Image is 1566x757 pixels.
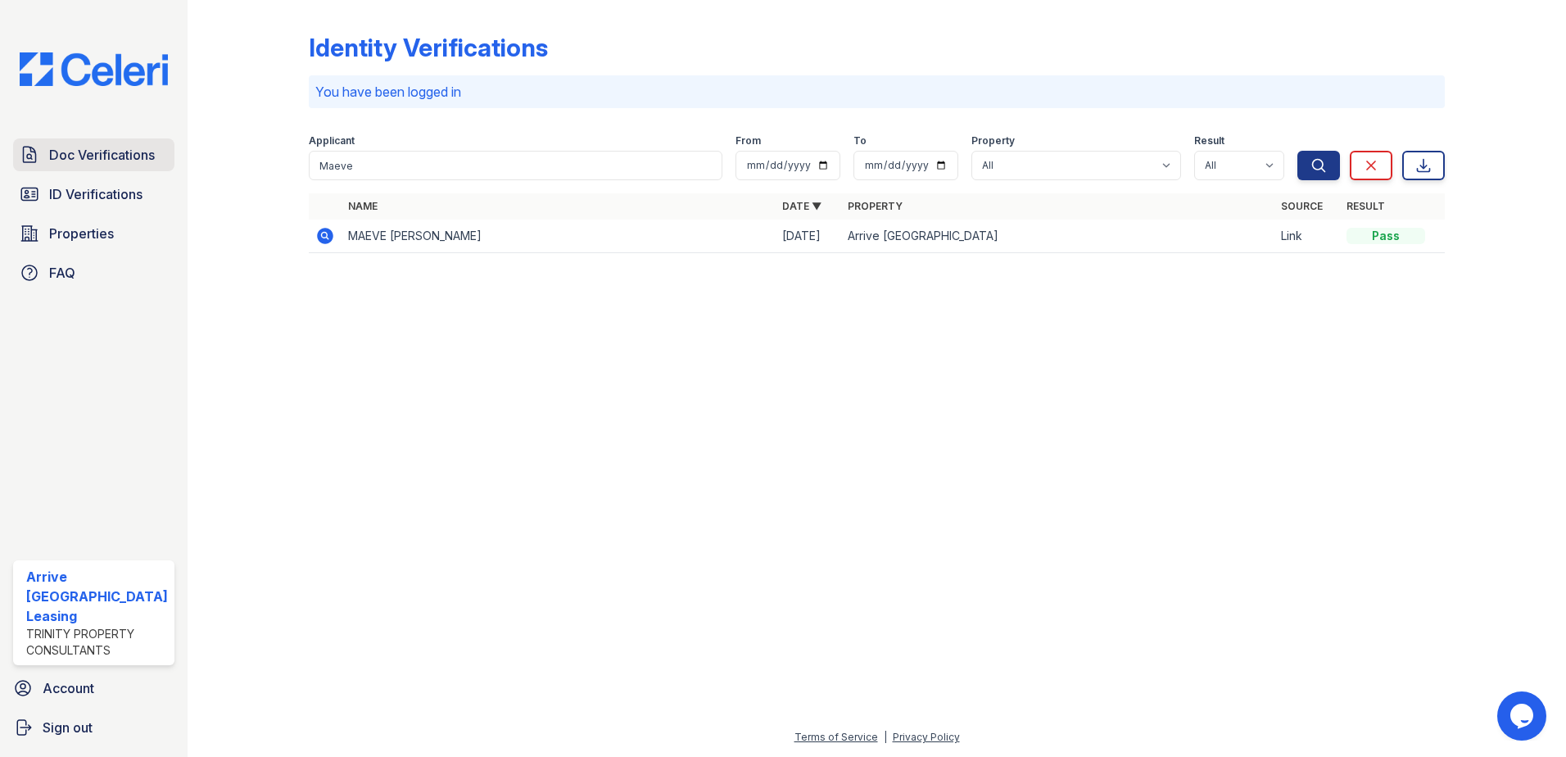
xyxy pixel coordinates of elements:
[13,138,174,171] a: Doc Verifications
[13,178,174,211] a: ID Verifications
[1194,134,1224,147] label: Result
[1497,691,1550,741] iframe: chat widget
[776,220,841,253] td: [DATE]
[853,134,867,147] label: To
[315,82,1439,102] p: You have been logged in
[1346,200,1385,212] a: Result
[7,711,181,744] a: Sign out
[7,672,181,705] a: Account
[13,256,174,289] a: FAQ
[26,626,168,659] div: Trinity Property Consultants
[7,52,181,86] img: CE_Logo_Blue-a8612792a0a2168367f1c8372b55b34899dd931a85d93a1a3d3e32e68fde9ad4.png
[794,731,878,743] a: Terms of Service
[348,200,378,212] a: Name
[1281,200,1323,212] a: Source
[893,731,960,743] a: Privacy Policy
[971,134,1015,147] label: Property
[43,718,93,737] span: Sign out
[848,200,903,212] a: Property
[49,224,114,243] span: Properties
[309,151,723,180] input: Search by name or phone number
[13,217,174,250] a: Properties
[26,567,168,626] div: Arrive [GEOGRAPHIC_DATA] Leasing
[43,678,94,698] span: Account
[49,184,143,204] span: ID Verifications
[841,220,1275,253] td: Arrive [GEOGRAPHIC_DATA]
[782,200,821,212] a: Date ▼
[1346,228,1425,244] div: Pass
[309,33,548,62] div: Identity Verifications
[309,134,355,147] label: Applicant
[49,145,155,165] span: Doc Verifications
[735,134,761,147] label: From
[1274,220,1340,253] td: Link
[49,263,75,283] span: FAQ
[884,731,887,743] div: |
[342,220,776,253] td: MAEVE [PERSON_NAME]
